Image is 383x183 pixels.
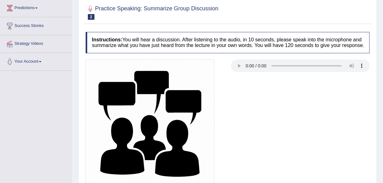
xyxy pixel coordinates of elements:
span: 2 [88,14,94,20]
b: Instructions: [92,37,122,42]
a: Strategy Videos [0,35,72,51]
a: Success Stories [0,17,72,33]
h4: You will hear a discussion. After listening to the audio, in 10 seconds, please speak into the mi... [86,32,370,53]
h2: Practice Speaking: Summarize Group Discussion [86,4,218,20]
a: Your Account [0,53,72,69]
